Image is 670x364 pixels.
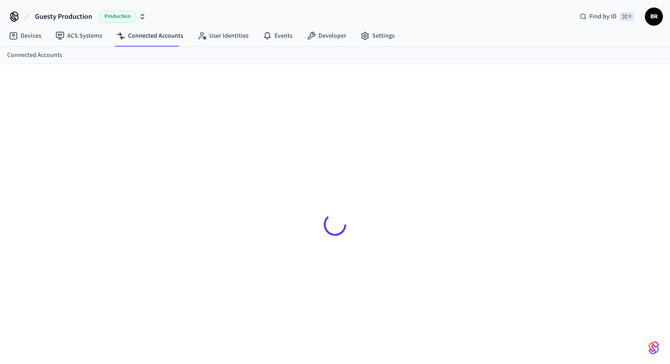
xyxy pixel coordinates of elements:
[649,341,659,355] img: SeamLogoGradient.69752ec5.svg
[589,12,617,21] span: Find by ID
[99,11,135,22] span: Production
[190,28,256,44] a: User Identities
[645,8,663,26] button: BR
[109,28,190,44] a: Connected Accounts
[35,11,92,22] span: Guesty Production
[646,9,662,25] span: BR
[300,28,353,44] a: Developer
[7,51,62,60] a: Connected Accounts
[256,28,300,44] a: Events
[353,28,402,44] a: Settings
[619,12,634,21] span: ⌘ K
[2,28,48,44] a: Devices
[572,9,641,25] div: Find by ID⌘ K
[48,28,109,44] a: ACS Systems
